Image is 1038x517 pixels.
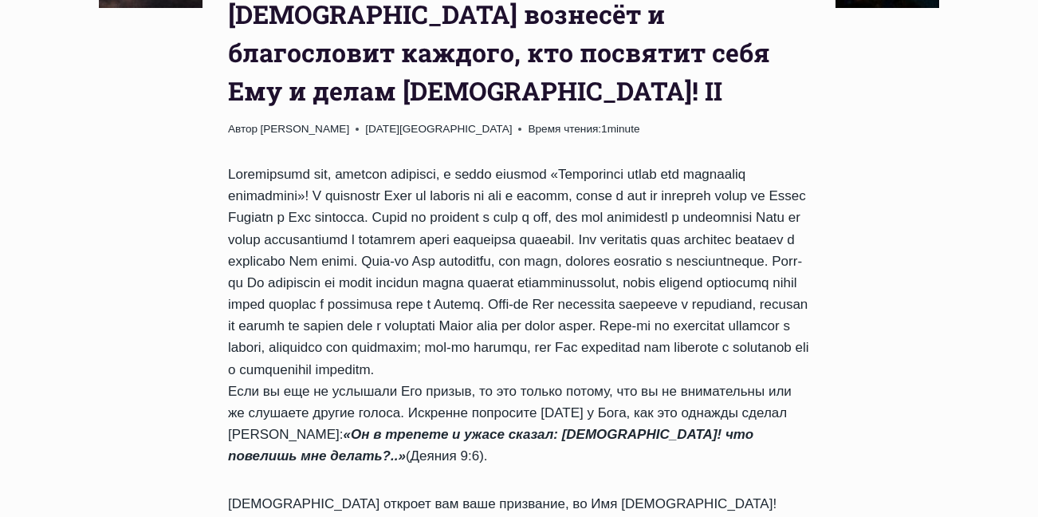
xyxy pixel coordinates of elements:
p: Если вы еще не услышали Его призыв, то это только потому, что вы не внимательны или же слушаете д... [228,381,810,468]
span: Автор [228,120,258,138]
span: Время чтения: [528,123,601,135]
time: [DATE][GEOGRAPHIC_DATA] [365,120,512,138]
span: minute [607,123,640,135]
a: [PERSON_NAME] [260,123,349,135]
span: 1 [528,120,639,138]
p: [DEMOGRAPHIC_DATA] откроет вам ваше призвание, во Имя [DEMOGRAPHIC_DATA]! [228,493,810,515]
strong: «Он в трепете и ужасе сказал: [DEMOGRAPHIC_DATA]! что повелишь мне делать?..» [228,427,753,464]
